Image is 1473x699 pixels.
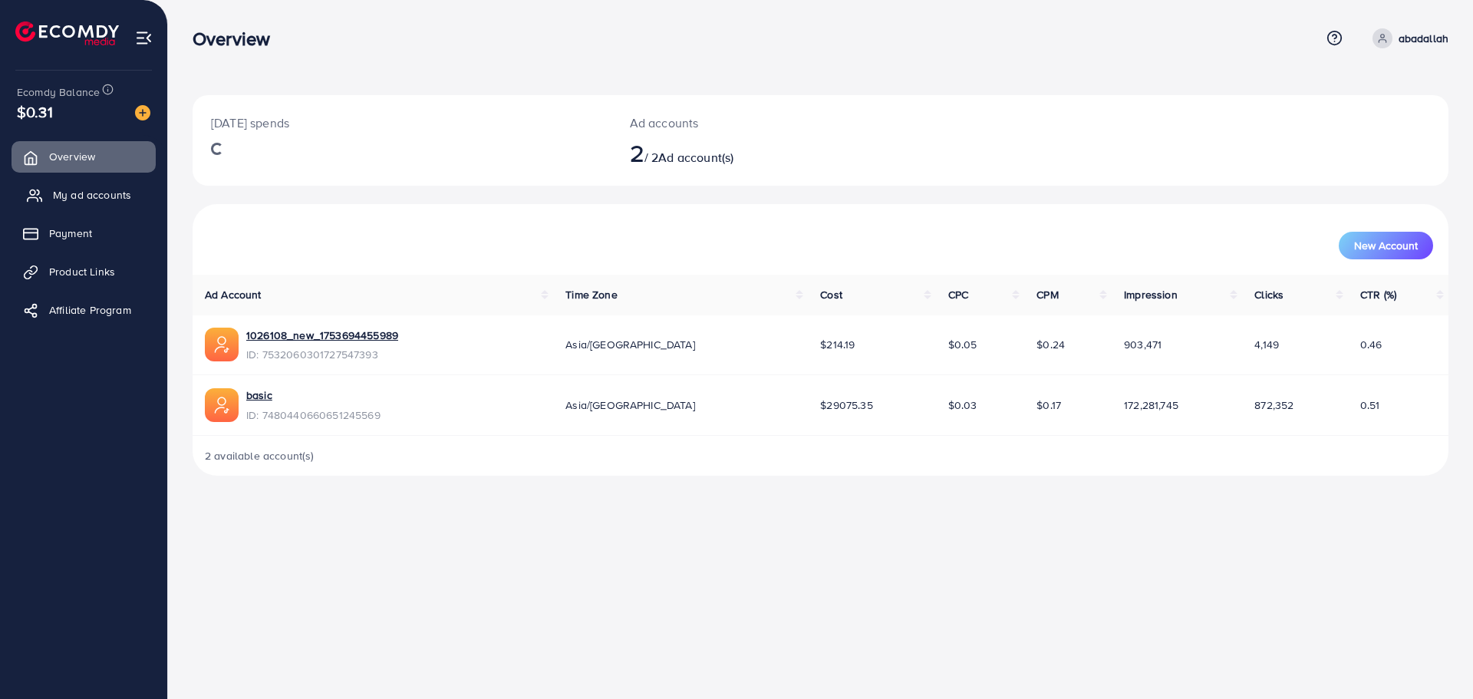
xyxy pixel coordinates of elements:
[53,187,131,203] span: My ad accounts
[12,218,156,249] a: Payment
[1360,397,1380,413] span: 0.51
[1399,29,1448,48] p: abadallah
[820,287,842,302] span: Cost
[630,138,907,167] h2: / 2
[630,114,907,132] p: Ad accounts
[135,29,153,47] img: menu
[1124,337,1162,352] span: 903,471
[1124,397,1178,413] span: 172,281,745
[49,264,115,279] span: Product Links
[1254,397,1293,413] span: 872,352
[205,328,239,361] img: ic-ads-acc.e4c84228.svg
[565,287,617,302] span: Time Zone
[17,84,100,100] span: Ecomdy Balance
[205,448,315,463] span: 2 available account(s)
[1360,337,1382,352] span: 0.46
[49,149,95,164] span: Overview
[1254,337,1279,352] span: 4,149
[12,180,156,210] a: My ad accounts
[820,337,855,352] span: $214.19
[49,226,92,241] span: Payment
[49,302,131,318] span: Affiliate Program
[12,141,156,172] a: Overview
[193,28,282,50] h3: Overview
[820,397,872,413] span: $29075.35
[135,105,150,120] img: image
[948,337,977,352] span: $0.05
[12,256,156,287] a: Product Links
[1036,287,1058,302] span: CPM
[246,347,398,362] span: ID: 7532060301727547393
[658,149,733,166] span: Ad account(s)
[1366,28,1448,48] a: abadallah
[246,328,398,343] a: 1026108_new_1753694455989
[17,101,53,123] span: $0.31
[1254,287,1284,302] span: Clicks
[211,114,593,132] p: [DATE] spends
[1354,240,1418,251] span: New Account
[205,388,239,422] img: ic-ads-acc.e4c84228.svg
[948,397,977,413] span: $0.03
[565,397,695,413] span: Asia/[GEOGRAPHIC_DATA]
[246,407,381,423] span: ID: 7480440660651245569
[565,337,695,352] span: Asia/[GEOGRAPHIC_DATA]
[1360,287,1396,302] span: CTR (%)
[1036,397,1061,413] span: $0.17
[12,295,156,325] a: Affiliate Program
[1124,287,1178,302] span: Impression
[630,135,644,170] span: 2
[246,387,272,403] a: basic
[15,21,119,45] img: logo
[1036,337,1065,352] span: $0.24
[205,287,262,302] span: Ad Account
[948,287,968,302] span: CPC
[1339,232,1433,259] button: New Account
